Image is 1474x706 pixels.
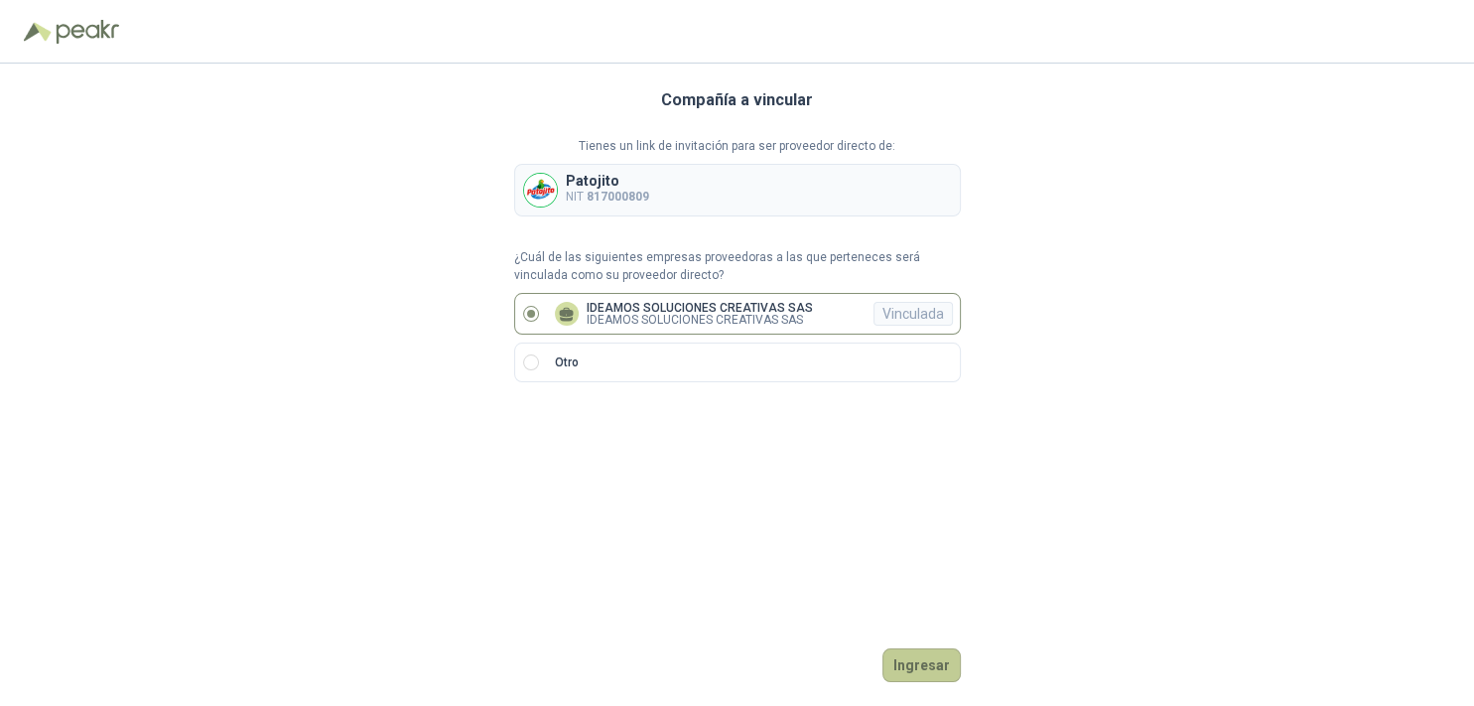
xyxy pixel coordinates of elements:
[56,20,119,44] img: Peakr
[587,314,813,326] p: IDEAMOS SOLUCIONES CREATIVAS SAS
[661,87,813,113] h3: Compañía a vincular
[555,353,579,372] p: Otro
[882,648,961,682] button: Ingresar
[514,137,961,156] p: Tienes un link de invitación para ser proveedor directo de:
[24,22,52,42] img: Logo
[524,174,557,207] img: Company Logo
[566,188,649,207] p: NIT
[514,248,961,286] p: ¿Cuál de las siguientes empresas proveedoras a las que perteneces será vinculada como su proveedo...
[873,302,953,326] div: Vinculada
[566,174,649,188] p: Patojito
[587,190,649,204] b: 817000809
[587,302,813,314] p: IDEAMOS SOLUCIONES CREATIVAS SAS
